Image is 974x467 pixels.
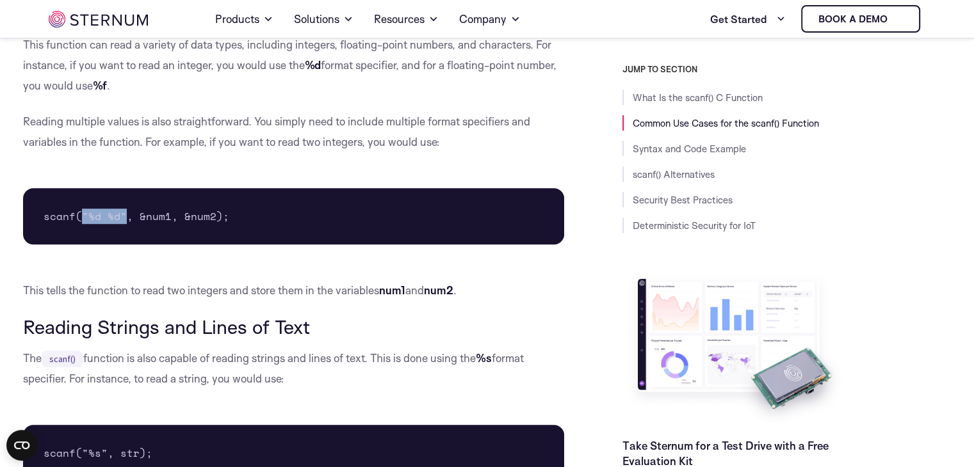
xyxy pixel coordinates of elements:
b: %s [476,351,492,365]
h3: JUMP TO SECTION [622,64,952,74]
b: %f [93,79,107,92]
a: Security Best Practices [633,194,733,206]
strong: num1 [379,283,405,297]
a: Company [459,1,521,37]
a: Resources [374,1,439,37]
img: Take Sternum for a Test Drive with a Free Evaluation Kit [622,269,847,428]
a: Common Use Cases for the scanf() Function [633,117,819,129]
button: Open CMP widget [6,430,37,461]
strong: num2 [424,283,453,297]
a: Get Started [710,6,786,32]
p: Reading multiple values is also straightforward. You simply need to include multiple format speci... [23,111,565,152]
pre: scanf("%d %d", &num1, &num2); [23,188,565,244]
a: Book a demo [801,5,920,33]
a: Solutions [294,1,353,37]
b: %d [305,58,321,72]
a: scanf() Alternatives [633,168,715,180]
a: Syntax and Code Example [633,143,746,155]
img: sternum iot [49,11,148,28]
p: The function is also capable of reading strings and lines of text. This is done using the format ... [23,348,565,389]
p: One of the most common uses of the C Function is reading single and multiple values from user inp... [23,14,565,96]
a: What Is the scanf() C Function [633,91,763,104]
a: Deterministic Security for IoT [633,219,756,232]
code: scanf() [42,351,83,367]
img: sternum iot [893,14,903,24]
p: This tells the function to read two integers and store them in the variables and . [23,280,565,301]
a: Products [215,1,273,37]
h3: Reading Strings and Lines of Text [23,316,565,338]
